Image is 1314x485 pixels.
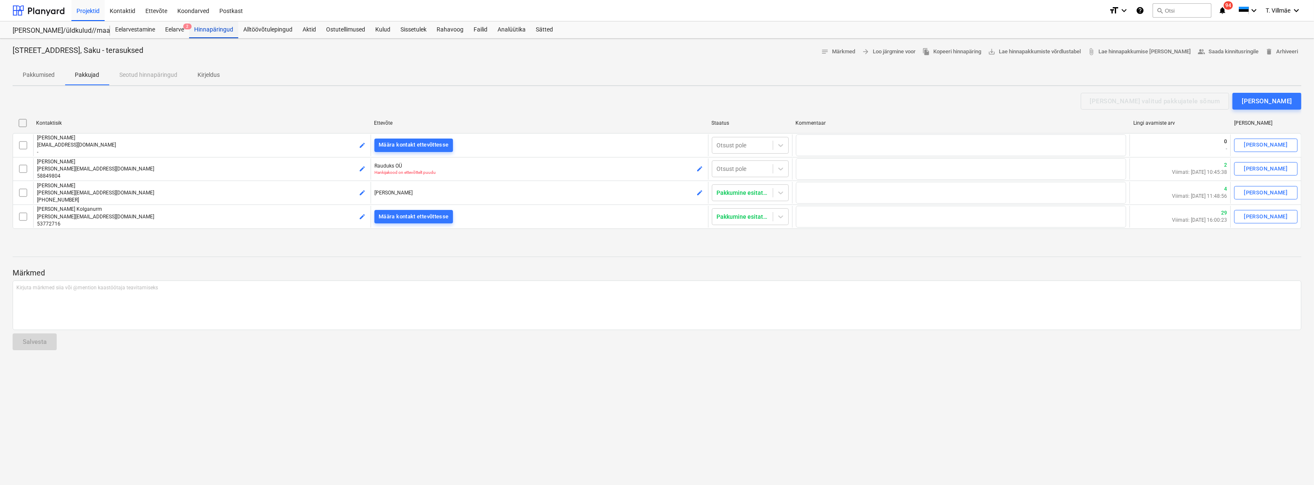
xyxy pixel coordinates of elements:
span: edit [359,142,366,149]
span: Lae hinnapakkumiste võrdlustabel [988,47,1081,57]
button: Määra kontakt ettevõttesse [374,210,453,223]
span: arrow_forward [862,48,869,55]
span: edit [359,213,366,220]
span: edit [359,165,366,172]
span: edit [359,189,366,196]
p: 29 [1172,210,1227,217]
span: edit [696,165,703,172]
a: Failid [469,21,492,38]
span: [PERSON_NAME][EMAIL_ADDRESS][DOMAIN_NAME] [37,190,154,196]
span: [PERSON_NAME][EMAIL_ADDRESS][DOMAIN_NAME] [37,166,154,172]
span: save_alt [988,48,995,55]
a: Analüütika [492,21,531,38]
span: attach_file [1088,48,1095,55]
a: Eelarve2 [160,21,189,38]
iframe: Chat Widget [1272,445,1314,485]
p: Viimati: [DATE] 11:48:56 [1172,193,1227,200]
button: Arhiveeri [1262,45,1301,58]
button: [PERSON_NAME] [1234,162,1298,176]
i: keyboard_arrow_down [1119,5,1129,16]
button: Kopeeri hinnapäring [919,45,985,58]
p: [STREET_ADDRESS], Saku - terasuksed [13,45,143,55]
div: [PERSON_NAME] [1242,96,1292,107]
div: Määra kontakt ettevõttesse [379,140,449,150]
p: 0 [1224,138,1227,145]
p: - [37,149,367,156]
i: Abikeskus [1136,5,1144,16]
div: Hinnapäringud [189,21,238,38]
span: file_copy [922,48,930,55]
a: Alltöövõtulepingud [238,21,298,38]
p: Pakkujad [75,71,99,79]
div: Lingi avamiste arv [1133,120,1227,126]
p: Märkmed [13,268,1301,278]
div: Vestlusvidin [1272,445,1314,485]
div: [PERSON_NAME] [1244,188,1288,198]
p: Viimati: [DATE] 16:00:23 [1172,217,1227,224]
p: 2 [1172,162,1227,169]
i: keyboard_arrow_down [1249,5,1259,16]
i: notifications [1218,5,1227,16]
p: Hankijakood on ettevõttelt puudu [374,170,705,175]
div: [PERSON_NAME] [1244,164,1288,174]
a: Aktid [298,21,321,38]
a: Lae hinnapakkumiste võrdlustabel [985,45,1084,58]
a: Lae hinnapakkumise [PERSON_NAME] [1084,45,1194,58]
div: Kontaktisik [36,120,367,126]
button: Määra kontakt ettevõttesse [374,139,453,152]
span: [PERSON_NAME][EMAIL_ADDRESS][DOMAIN_NAME] [37,214,154,220]
a: Ostutellimused [321,21,370,38]
p: [PERSON_NAME] [37,134,367,142]
span: Saada kinnitusringile [1198,47,1259,57]
button: [PERSON_NAME] [1234,210,1298,223]
div: Eelarve [160,21,189,38]
button: Saada kinnitusringile [1194,45,1262,58]
p: - [1224,145,1227,152]
p: 4 [1172,186,1227,193]
span: Lae hinnapakkumise [PERSON_NAME] [1088,47,1191,57]
span: [EMAIL_ADDRESS][DOMAIN_NAME] [37,142,116,148]
span: people_alt [1198,48,1205,55]
span: notes [821,48,829,55]
span: Arhiveeri [1265,47,1298,57]
span: search [1156,7,1163,14]
button: Loo järgmine voor [858,45,919,58]
p: [PERSON_NAME] [37,182,367,189]
div: Staatus [711,120,789,126]
span: Märkmed [821,47,855,57]
p: Rauduks OÜ [374,163,705,170]
div: [PERSON_NAME] [1234,120,1298,126]
div: Kommentaar [795,120,1127,126]
div: [PERSON_NAME] [1244,212,1288,222]
button: [PERSON_NAME] [1234,186,1298,199]
a: Rahavoog [432,21,469,38]
p: [PERSON_NAME] [37,158,367,165]
div: [PERSON_NAME]/üldkulud//maatööd (2101817//2101766) [13,26,100,35]
span: edit [696,189,703,196]
div: [PERSON_NAME] [1244,140,1288,150]
button: Otsi [1153,3,1211,18]
span: 94 [1224,1,1233,10]
a: Sissetulek [395,21,432,38]
a: Eelarvestamine [110,21,160,38]
p: Viimati: [DATE] 10:45:38 [1172,169,1227,176]
i: format_size [1109,5,1119,16]
span: T. Villmäe [1266,7,1290,14]
p: [PERSON_NAME] Kolganurm [37,206,367,213]
span: delete [1265,48,1273,55]
a: Sätted [531,21,558,38]
p: Pakkumised [23,71,55,79]
a: Kulud [370,21,395,38]
button: [PERSON_NAME] [1232,93,1301,110]
div: Ettevõte [374,120,705,126]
